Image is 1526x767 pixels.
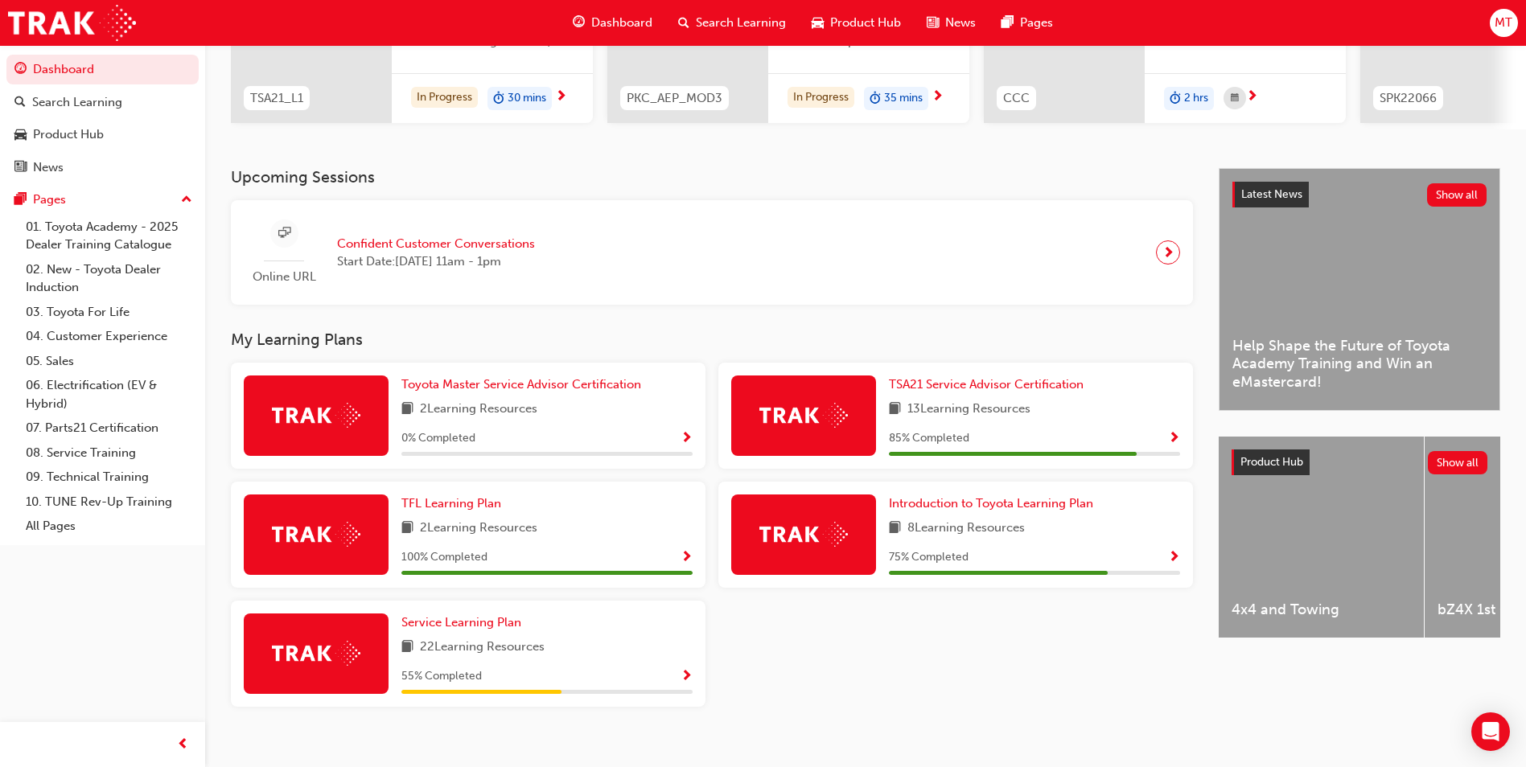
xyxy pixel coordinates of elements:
a: news-iconNews [914,6,989,39]
span: prev-icon [177,735,189,755]
a: 05. Sales [19,349,199,374]
span: 2 Learning Resources [420,400,537,420]
a: Latest NewsShow allHelp Shape the Future of Toyota Academy Training and Win an eMastercard! [1219,168,1500,411]
span: News [945,14,976,32]
a: 03. Toyota For Life [19,300,199,325]
a: 09. Technical Training [19,465,199,490]
span: 85 % Completed [889,429,969,448]
span: next-icon [1246,90,1258,105]
span: search-icon [14,96,26,110]
span: Dashboard [591,14,652,32]
span: guage-icon [573,13,585,33]
span: book-icon [889,400,901,420]
span: 100 % Completed [401,548,487,567]
a: 01. Toyota Academy - 2025 Dealer Training Catalogue [19,215,199,257]
button: Pages [6,185,199,215]
a: Service Learning Plan [401,613,528,632]
span: 22 Learning Resources [420,638,545,658]
a: search-iconSearch Learning [665,6,799,39]
span: duration-icon [1170,88,1181,109]
span: Start Date: [DATE] 11am - 1pm [337,252,535,271]
span: Online URL [244,268,324,286]
a: All Pages [19,514,199,539]
a: Search Learning [6,88,199,117]
span: TSA21_L1 [250,89,303,108]
span: TFL Learning Plan [401,496,501,511]
span: Introduction to Toyota Learning Plan [889,496,1093,511]
button: Show all [1428,451,1488,474]
h3: My Learning Plans [231,330,1193,349]
span: 2 Learning Resources [420,519,537,539]
span: Show Progress [1168,432,1180,446]
span: next-icon [555,90,567,105]
div: Open Intercom Messenger [1471,712,1510,751]
a: Latest NewsShow all [1232,182,1487,207]
a: TFL Learning Plan [401,494,508,513]
span: Show Progress [681,670,693,684]
span: PKC_AEP_MOD3 [627,89,722,108]
button: Show Progress [1168,429,1180,449]
a: 04. Customer Experience [19,324,199,349]
span: Service Learning Plan [401,615,521,630]
span: TSA21 Service Advisor Certification [889,377,1084,392]
span: CCC [1003,89,1030,108]
span: 13 Learning Resources [907,400,1030,420]
img: Trak [759,403,848,428]
span: SPK22066 [1380,89,1437,108]
h3: Upcoming Sessions [231,168,1193,187]
a: 08. Service Training [19,441,199,466]
a: Toyota Master Service Advisor Certification [401,375,648,394]
button: Show Progress [681,429,693,449]
a: pages-iconPages [989,6,1066,39]
img: Trak [272,403,360,428]
a: Dashboard [6,55,199,84]
div: Pages [33,191,66,209]
span: pages-icon [1002,13,1014,33]
span: search-icon [678,13,689,33]
span: book-icon [401,400,413,420]
span: 30 mins [508,89,546,108]
span: calendar-icon [1231,88,1239,109]
span: next-icon [1162,241,1174,264]
a: Introduction to Toyota Learning Plan [889,494,1100,513]
span: news-icon [927,13,939,33]
span: book-icon [889,519,901,539]
span: Show Progress [1168,551,1180,565]
a: Online URLConfident Customer ConversationsStart Date:[DATE] 11am - 1pm [244,213,1180,293]
span: 75 % Completed [889,548,969,567]
button: Show Progress [1168,548,1180,568]
span: car-icon [14,128,27,142]
a: Trak [8,5,136,41]
span: 2 hrs [1184,89,1208,108]
a: TSA21 Service Advisor Certification [889,375,1090,394]
button: Show Progress [681,667,693,687]
a: Product HubShow all [1232,449,1487,475]
span: Show Progress [681,432,693,446]
span: book-icon [401,638,413,658]
button: DashboardSearch LearningProduct HubNews [6,51,199,185]
span: 8 Learning Resources [907,519,1025,539]
a: News [6,153,199,183]
span: Confident Customer Conversations [337,235,535,253]
img: Trak [272,641,360,666]
span: Toyota Master Service Advisor Certification [401,377,641,392]
span: Search Learning [696,14,786,32]
span: 35 mins [884,89,923,108]
a: Product Hub [6,120,199,150]
a: 06. Electrification (EV & Hybrid) [19,373,199,416]
span: 55 % Completed [401,667,482,686]
span: sessionType_ONLINE_URL-icon [278,224,290,244]
a: 4x4 and Towing [1219,437,1424,638]
span: next-icon [932,90,944,105]
div: Search Learning [32,93,122,112]
span: duration-icon [493,88,504,109]
span: guage-icon [14,63,27,77]
span: car-icon [812,13,824,33]
div: News [33,158,64,177]
span: news-icon [14,161,27,175]
img: Trak [272,522,360,547]
span: Help Shape the Future of Toyota Academy Training and Win an eMastercard! [1232,337,1487,392]
a: 07. Parts21 Certification [19,416,199,441]
a: 02. New - Toyota Dealer Induction [19,257,199,300]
